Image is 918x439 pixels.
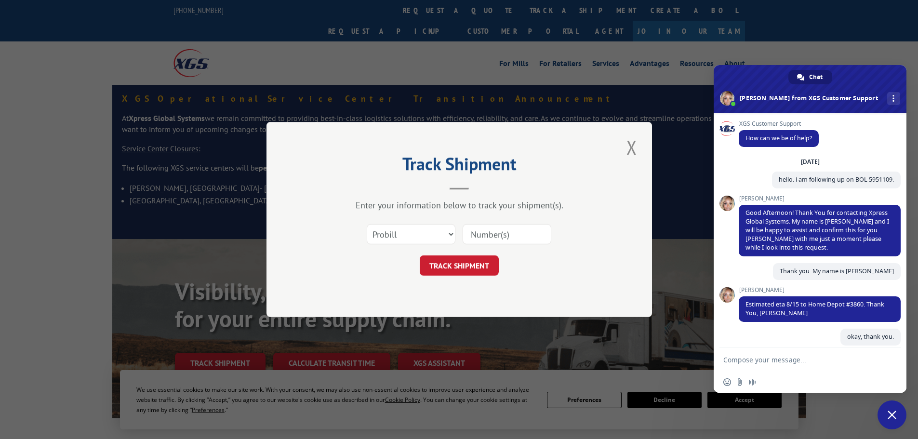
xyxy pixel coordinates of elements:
span: [PERSON_NAME] [739,287,901,293]
span: Insert an emoji [723,378,731,386]
span: Estimated eta 8/15 to Home Depot #3860. Thank You, [PERSON_NAME] [745,300,884,317]
a: Close chat [878,400,906,429]
span: XGS Customer Support [739,120,819,127]
span: okay, thank you. [847,333,894,341]
span: Send a file [736,378,744,386]
h2: Track Shipment [315,157,604,175]
span: Good Afternoon! Thank You for contacting Xpress Global Systems. My name is [PERSON_NAME] and I wi... [745,209,889,252]
a: Chat [788,70,832,84]
span: [PERSON_NAME] [739,195,901,202]
span: Audio message [748,378,756,386]
span: Chat [809,70,823,84]
span: hello. i am following up on BOL 5951109. [779,175,894,184]
div: [DATE] [801,159,820,165]
button: TRACK SHIPMENT [420,255,499,276]
span: How can we be of help? [745,134,812,142]
button: Close modal [624,134,640,160]
textarea: Compose your message... [723,347,878,372]
div: Enter your information below to track your shipment(s). [315,200,604,211]
input: Number(s) [463,224,551,244]
span: Thank you. My name is [PERSON_NAME] [780,267,894,275]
